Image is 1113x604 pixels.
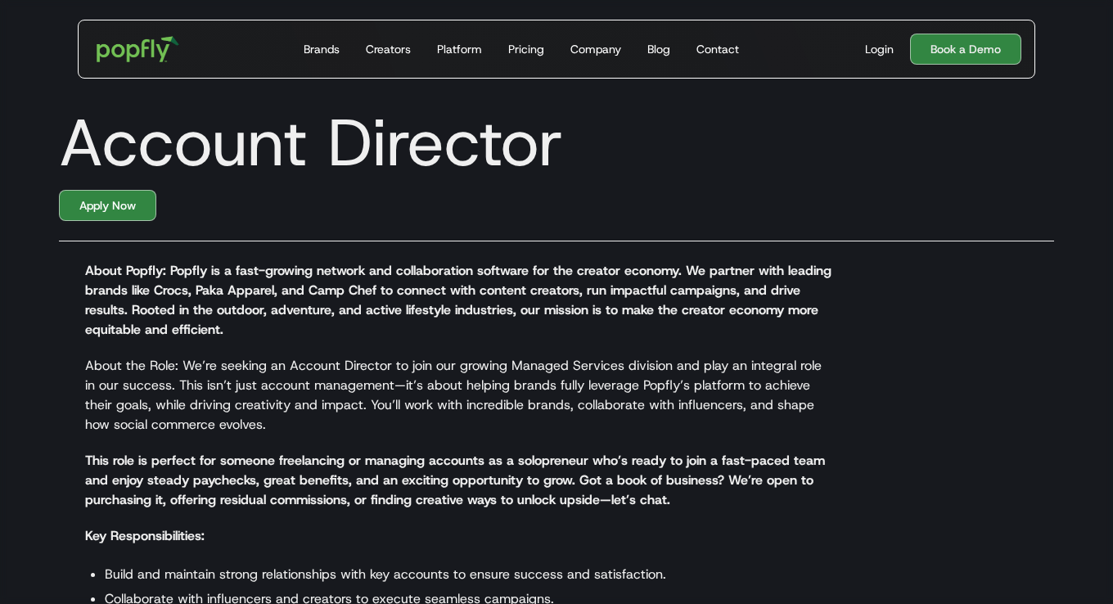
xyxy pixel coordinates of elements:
a: Pricing [502,20,551,78]
a: Creators [359,20,417,78]
div: Contact [696,41,739,57]
h1: Account Director [46,103,1067,182]
div: Creators [366,41,411,57]
a: Apply Now [59,190,156,221]
div: Login [865,41,894,57]
div: Pricing [508,41,544,57]
a: Book a Demo [910,34,1021,65]
div: Blog [647,41,670,57]
div: Brands [304,41,340,57]
a: Platform [430,20,489,78]
p: About the Role: We’re seeking an Account Director to join our growing Managed Services division a... [85,356,831,435]
a: home [85,25,191,74]
a: Blog [641,20,677,78]
a: Login [858,41,900,57]
strong: This role is perfect for someone freelancing or managing accounts as a solopreneur who’s ready to... [85,452,825,508]
strong: About Popfly: Popfly is a fast-growing network and collaboration software for the creator economy... [85,262,831,338]
div: Company [570,41,621,57]
div: Platform [437,41,482,57]
strong: Key Responsibilities: [85,527,205,544]
li: Build and maintain strong relationships with key accounts to ensure success and satisfaction. [105,562,831,587]
a: Company [564,20,628,78]
a: Brands [297,20,346,78]
a: Contact [690,20,746,78]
